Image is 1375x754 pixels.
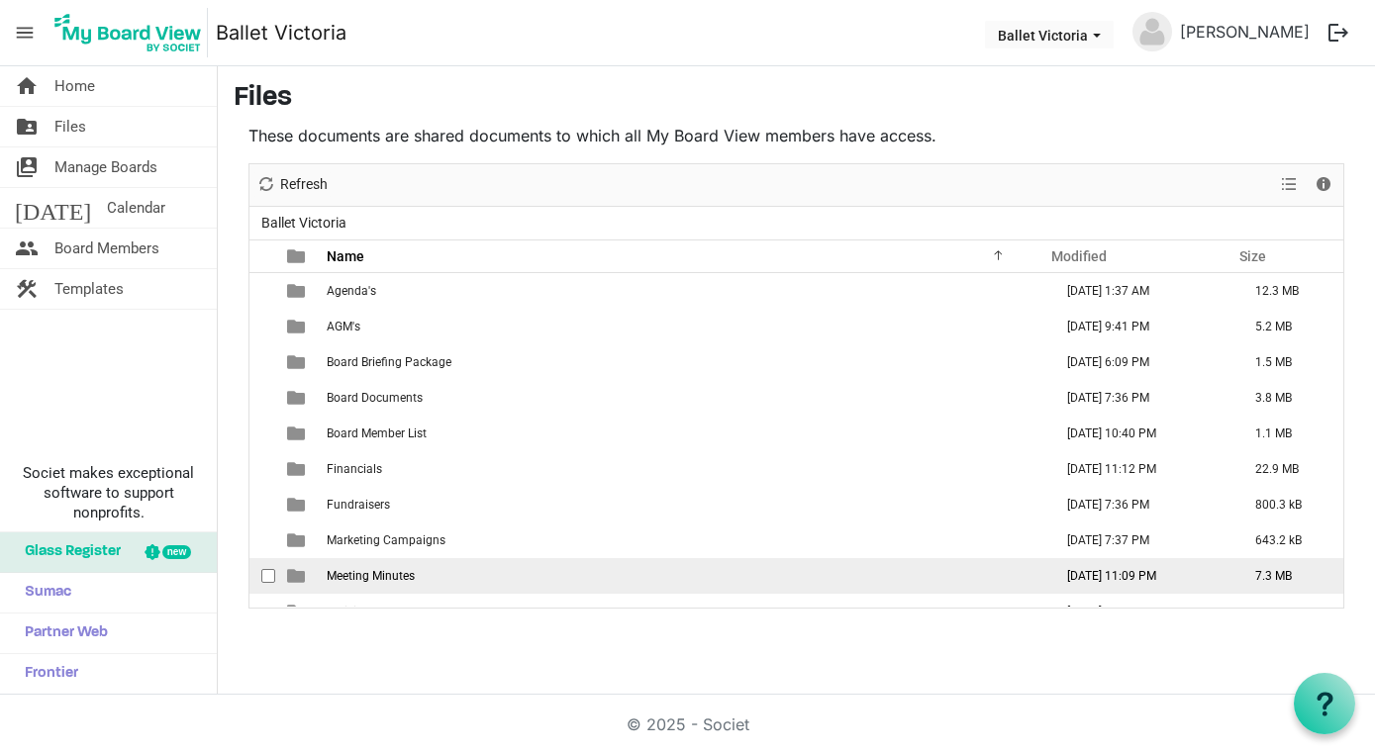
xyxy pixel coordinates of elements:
[1234,416,1343,451] td: 1.1 MB is template cell column header Size
[1046,451,1234,487] td: June 24, 2025 11:12 PM column header Modified
[1273,164,1307,206] div: View
[327,355,451,369] span: Board Briefing Package
[1046,309,1234,344] td: December 02, 2024 9:41 PM column header Modified
[6,14,44,51] span: menu
[275,594,321,629] td: is template cell column header type
[1046,522,1234,558] td: November 12, 2024 7:37 PM column header Modified
[15,573,71,613] span: Sumac
[327,391,423,405] span: Board Documents
[275,309,321,344] td: is template cell column header type
[249,380,275,416] td: checkbox
[249,309,275,344] td: checkbox
[107,188,165,228] span: Calendar
[1318,12,1359,53] button: logout
[15,107,39,146] span: folder_shared
[1046,558,1234,594] td: June 25, 2025 11:09 PM column header Modified
[54,107,86,146] span: Files
[1046,487,1234,522] td: November 12, 2024 7:36 PM column header Modified
[15,188,91,228] span: [DATE]
[54,229,159,268] span: Board Members
[234,82,1359,116] h3: Files
[327,605,368,618] span: Policies
[1234,451,1343,487] td: 22.9 MB is template cell column header Size
[321,273,1046,309] td: Agenda's is template cell column header Name
[1172,12,1318,51] a: [PERSON_NAME]
[327,426,427,440] span: Board Member List
[1234,594,1343,629] td: 3.9 MB is template cell column header Size
[54,147,157,187] span: Manage Boards
[327,533,445,547] span: Marketing Campaigns
[1051,248,1107,264] span: Modified
[627,714,749,734] a: © 2025 - Societ
[275,416,321,451] td: is template cell column header type
[1234,273,1343,309] td: 12.3 MB is template cell column header Size
[327,569,415,583] span: Meeting Minutes
[1046,344,1234,380] td: February 01, 2022 6:09 PM column header Modified
[1234,522,1343,558] td: 643.2 kB is template cell column header Size
[275,487,321,522] td: is template cell column header type
[249,164,335,206] div: Refresh
[257,211,350,236] span: Ballet Victoria
[321,522,1046,558] td: Marketing Campaigns is template cell column header Name
[321,451,1046,487] td: Financials is template cell column header Name
[1311,172,1337,197] button: Details
[1234,380,1343,416] td: 3.8 MB is template cell column header Size
[249,558,275,594] td: checkbox
[162,545,191,559] div: new
[15,147,39,187] span: switch_account
[249,273,275,309] td: checkbox
[49,8,216,57] a: My Board View Logo
[253,172,332,197] button: Refresh
[15,654,78,694] span: Frontier
[321,416,1046,451] td: Board Member List is template cell column header Name
[327,284,376,298] span: Agenda's
[1234,487,1343,522] td: 800.3 kB is template cell column header Size
[327,498,390,512] span: Fundraisers
[985,21,1114,48] button: Ballet Victoria dropdownbutton
[54,66,95,106] span: Home
[275,344,321,380] td: is template cell column header type
[327,320,360,333] span: AGM's
[15,269,39,309] span: construction
[248,124,1344,147] p: These documents are shared documents to which all My Board View members have access.
[1277,172,1301,197] button: View dropdownbutton
[1234,344,1343,380] td: 1.5 MB is template cell column header Size
[249,594,275,629] td: checkbox
[275,273,321,309] td: is template cell column header type
[49,8,208,57] img: My Board View Logo
[275,451,321,487] td: is template cell column header type
[15,66,39,106] span: home
[249,416,275,451] td: checkbox
[216,13,346,52] a: Ballet Victoria
[1132,12,1172,51] img: no-profile-picture.svg
[1234,558,1343,594] td: 7.3 MB is template cell column header Size
[1239,248,1266,264] span: Size
[275,380,321,416] td: is template cell column header type
[1234,309,1343,344] td: 5.2 MB is template cell column header Size
[54,269,124,309] span: Templates
[249,487,275,522] td: checkbox
[275,558,321,594] td: is template cell column header type
[321,380,1046,416] td: Board Documents is template cell column header Name
[15,613,108,653] span: Partner Web
[15,532,121,572] span: Glass Register
[321,594,1046,629] td: Policies is template cell column header Name
[1046,594,1234,629] td: August 11, 2025 7:52 PM column header Modified
[321,487,1046,522] td: Fundraisers is template cell column header Name
[249,344,275,380] td: checkbox
[321,309,1046,344] td: AGM's is template cell column header Name
[1046,380,1234,416] td: November 12, 2024 7:36 PM column header Modified
[321,344,1046,380] td: Board Briefing Package is template cell column header Name
[1046,273,1234,309] td: April 30, 2025 1:37 AM column header Modified
[249,522,275,558] td: checkbox
[327,248,364,264] span: Name
[1307,164,1340,206] div: Details
[1046,416,1234,451] td: November 20, 2024 10:40 PM column header Modified
[249,451,275,487] td: checkbox
[278,172,330,197] span: Refresh
[15,229,39,268] span: people
[275,522,321,558] td: is template cell column header type
[327,462,382,476] span: Financials
[321,558,1046,594] td: Meeting Minutes is template cell column header Name
[9,463,208,522] span: Societ makes exceptional software to support nonprofits.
